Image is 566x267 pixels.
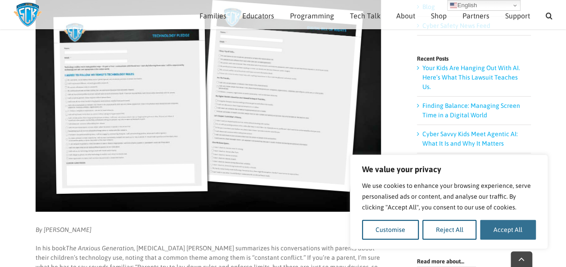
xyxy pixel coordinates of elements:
span: Partners [462,12,489,19]
h4: Read more about… [417,258,531,264]
em: By [PERSON_NAME] [35,226,91,233]
img: en [450,2,457,9]
a: Your Kids Are Hanging Out With AI. Here’s What This Lawsuit Teaches Us. [422,64,520,90]
span: About [396,12,415,19]
span: Tech Talk [350,12,380,19]
p: We use cookies to enhance your browsing experience, serve personalised ads or content, and analys... [362,180,536,213]
button: Accept All [480,220,536,240]
button: Reject All [422,220,477,240]
a: Cyber Savvy Kids Meet Agentic AI: What It Is and Why It Matters [422,130,518,147]
span: Families [199,12,226,19]
img: Savvy Cyber Kids Logo [14,2,42,27]
span: Programming [290,12,334,19]
h4: Recent Posts [417,56,531,62]
span: Shop [431,12,447,19]
em: The Anxious Generation [65,245,133,252]
p: We value your privacy [362,164,536,175]
span: Support [505,12,530,19]
a: Finding Balance: Managing Screen Time in a Digital World [422,102,520,119]
button: Customise [362,220,419,240]
span: Educators [242,12,274,19]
